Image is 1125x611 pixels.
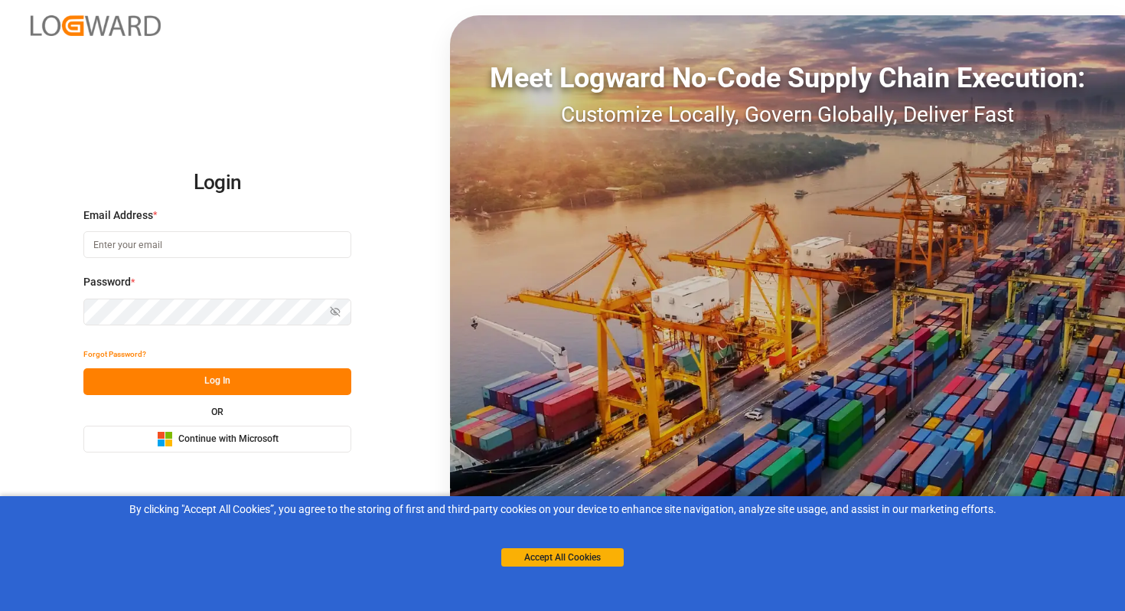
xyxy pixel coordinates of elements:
span: Continue with Microsoft [178,433,279,446]
div: By clicking "Accept All Cookies”, you agree to the storing of first and third-party cookies on yo... [11,502,1114,518]
button: Continue with Microsoft [83,426,351,453]
button: Forgot Password? [83,341,146,368]
div: Meet Logward No-Code Supply Chain Execution: [450,57,1125,99]
img: Logward_new_orange.png [31,15,161,36]
button: Log In [83,368,351,395]
h2: Login [83,158,351,207]
span: Email Address [83,207,153,224]
small: OR [211,407,223,417]
button: Accept All Cookies [501,548,624,567]
div: Customize Locally, Govern Globally, Deliver Fast [450,99,1125,131]
input: Enter your email [83,231,351,258]
span: Password [83,274,131,290]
